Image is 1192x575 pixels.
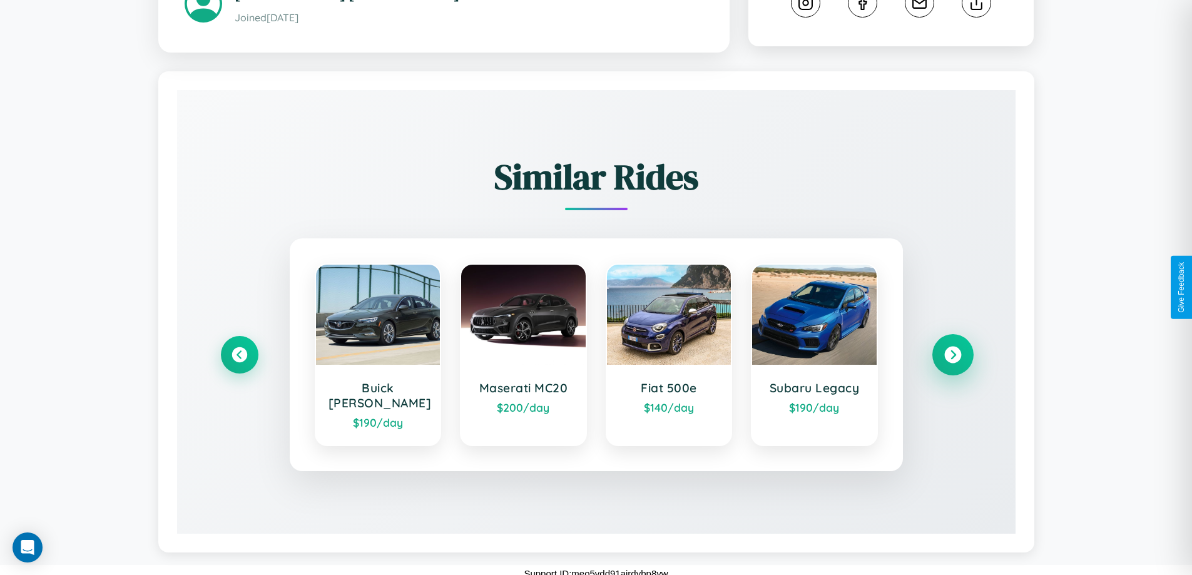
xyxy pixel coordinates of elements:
h3: Buick [PERSON_NAME] [329,380,428,410]
a: Fiat 500e$140/day [606,263,733,446]
h3: Subaru Legacy [765,380,864,395]
a: Maserati MC20$200/day [460,263,587,446]
a: Buick [PERSON_NAME]$190/day [315,263,442,446]
h3: Maserati MC20 [474,380,573,395]
div: $ 140 /day [619,400,719,414]
div: Open Intercom Messenger [13,532,43,562]
div: Give Feedback [1177,262,1186,313]
h3: Fiat 500e [619,380,719,395]
p: Joined [DATE] [235,9,703,27]
h2: Similar Rides [221,153,972,201]
div: $ 200 /day [474,400,573,414]
div: $ 190 /day [765,400,864,414]
div: $ 190 /day [329,415,428,429]
a: Subaru Legacy$190/day [751,263,878,446]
